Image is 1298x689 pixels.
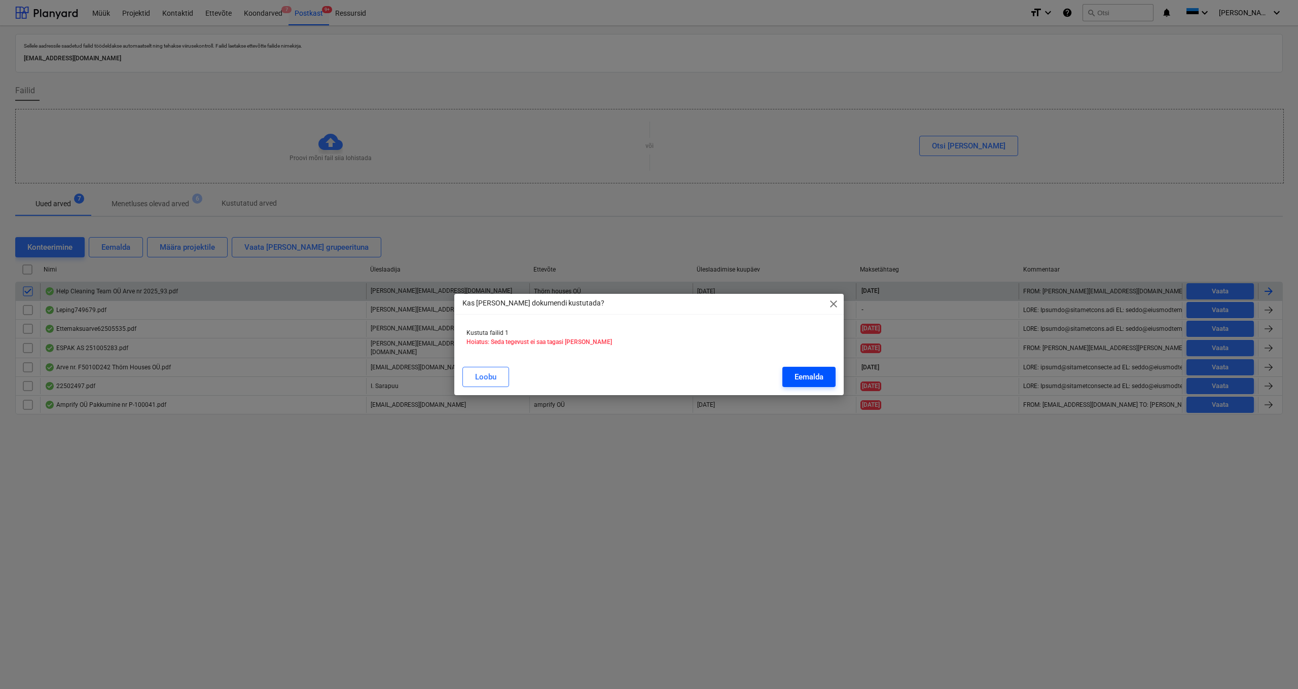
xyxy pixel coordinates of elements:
[1247,640,1298,689] div: Віджет чату
[782,367,836,387] button: Eemalda
[462,367,509,387] button: Loobu
[475,370,496,384] div: Loobu
[827,298,840,310] span: close
[1247,640,1298,689] iframe: Chat Widget
[795,370,823,384] div: Eemalda
[466,329,832,337] p: Kustuta failid 1
[466,338,832,347] p: Hoiatus: Seda tegevust ei saa tagasi [PERSON_NAME]
[462,298,604,309] p: Kas [PERSON_NAME] dokumendi kustutada?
